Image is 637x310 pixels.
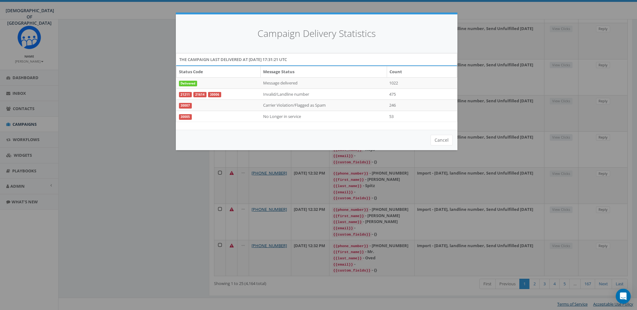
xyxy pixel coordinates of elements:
[193,92,206,98] a: 21614
[261,100,387,111] td: Carrier Violation/Flagged as Spam
[390,69,402,74] b: Count
[176,53,457,66] div: The campaign last delivered at [DATE] 17:31:21 UTC
[261,77,387,89] td: Message delivered
[179,114,192,120] a: 30005
[261,111,387,122] td: No Longer in service
[185,27,448,40] h4: Campaign Delivery Statistics
[616,289,631,304] div: Open Intercom Messenger
[208,92,221,98] a: 30006
[387,100,457,111] td: 246
[387,111,457,122] td: 53
[179,103,192,109] a: 30007
[431,135,453,145] button: Cancel
[179,69,203,74] b: Status Code
[387,77,457,89] td: 1022
[179,81,197,86] span: Delivered
[179,92,192,98] a: 21211
[263,69,294,74] b: Message Status
[261,89,387,100] td: Invalid/Landline number
[387,89,457,100] td: 475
